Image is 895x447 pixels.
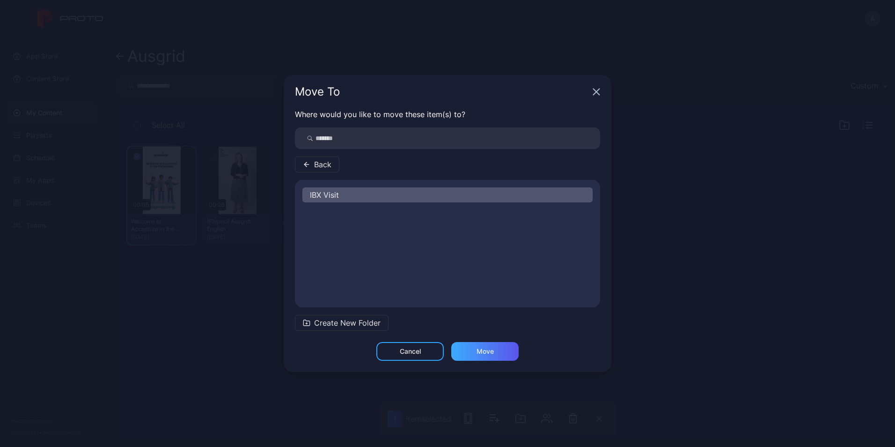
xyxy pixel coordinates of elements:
button: Move [451,342,519,361]
button: Cancel [376,342,444,361]
div: Cancel [400,348,421,355]
div: Move To [295,86,589,97]
span: Back [314,159,331,170]
button: Back [295,156,339,172]
span: Create New Folder [314,317,381,328]
button: Create New Folder [295,315,389,331]
p: Where would you like to move these item(s) to? [295,109,600,120]
div: Move [477,348,494,355]
span: IBX Visit [310,189,339,201]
